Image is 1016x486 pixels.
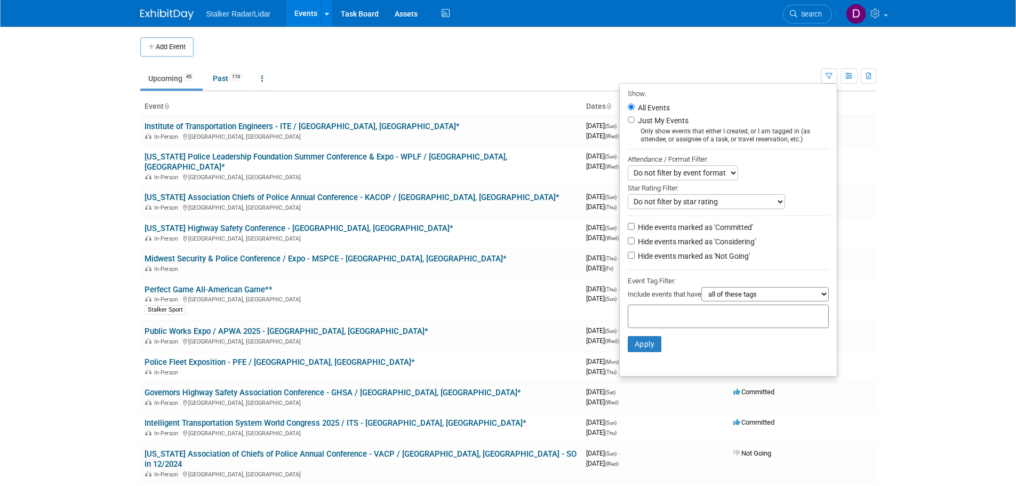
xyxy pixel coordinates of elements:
[145,337,578,345] div: [GEOGRAPHIC_DATA], [GEOGRAPHIC_DATA]
[628,180,829,194] div: Star Rating Filter:
[586,459,619,467] span: [DATE]
[605,266,613,272] span: (Fri)
[586,264,613,272] span: [DATE]
[154,430,181,437] span: In-Person
[145,338,151,344] img: In-Person Event
[154,400,181,407] span: In-Person
[605,338,619,344] span: (Wed)
[145,193,559,202] a: [US_STATE] Association Chiefs of Police Annual Conference - KACOP / [GEOGRAPHIC_DATA], [GEOGRAPHI...
[618,418,620,426] span: -
[154,338,181,345] span: In-Person
[154,133,181,140] span: In-Person
[145,204,151,210] img: In-Person Event
[145,428,578,437] div: [GEOGRAPHIC_DATA], [GEOGRAPHIC_DATA]
[586,193,620,201] span: [DATE]
[145,203,578,211] div: [GEOGRAPHIC_DATA], [GEOGRAPHIC_DATA]
[605,286,617,292] span: (Thu)
[586,224,620,232] span: [DATE]
[605,420,617,426] span: (Sun)
[145,398,578,407] div: [GEOGRAPHIC_DATA], [GEOGRAPHIC_DATA]
[606,102,611,110] a: Sort by Start Date
[636,222,753,233] label: Hide events marked as 'Committed'
[145,254,507,264] a: Midwest Security & Police Conference / Expo - MSPCE - [GEOGRAPHIC_DATA], [GEOGRAPHIC_DATA]*
[205,68,251,89] a: Past119
[618,449,620,457] span: -
[618,122,620,130] span: -
[618,193,620,201] span: -
[628,86,829,100] div: Show:
[605,328,617,334] span: (Sun)
[628,275,829,287] div: Event Tag Filter:
[145,305,186,315] div: Stalker Sport
[586,388,619,396] span: [DATE]
[586,428,617,436] span: [DATE]
[605,164,619,170] span: (Wed)
[605,256,617,261] span: (Thu)
[733,449,771,457] span: Not Going
[605,451,617,457] span: (Sun)
[582,98,729,116] th: Dates
[229,73,243,81] span: 119
[586,449,620,457] span: [DATE]
[145,235,151,241] img: In-Person Event
[605,123,617,129] span: (Sun)
[154,235,181,242] span: In-Person
[605,369,617,375] span: (Thu)
[636,115,689,126] label: Just My Events
[605,133,619,139] span: (Wed)
[145,449,577,469] a: [US_STATE] Association of Chiefs of Police Annual Conference - VACP / [GEOGRAPHIC_DATA], [GEOGRAP...
[636,104,670,111] label: All Events
[586,254,620,262] span: [DATE]
[145,418,526,428] a: Intelligent Transportation System World Congress 2025 / ITS - [GEOGRAPHIC_DATA], [GEOGRAPHIC_DATA]*
[145,369,151,375] img: In-Person Event
[628,128,829,144] div: Only show events that either I created, or I am tagged in (as attendee, or assignee of a task, or...
[154,266,181,273] span: In-Person
[154,204,181,211] span: In-Person
[145,152,507,172] a: [US_STATE] Police Leadership Foundation Summer Conference & Expo - WPLF / [GEOGRAPHIC_DATA], [GEO...
[586,398,619,406] span: [DATE]
[636,251,750,261] label: Hide events marked as 'Not Going'
[618,152,620,160] span: -
[586,122,620,130] span: [DATE]
[183,73,195,81] span: 45
[145,469,578,478] div: [GEOGRAPHIC_DATA], [GEOGRAPHIC_DATA]
[605,296,617,302] span: (Sun)
[586,368,617,376] span: [DATE]
[145,174,151,179] img: In-Person Event
[636,236,756,247] label: Hide events marked as 'Considering'
[154,174,181,181] span: In-Person
[164,102,169,110] a: Sort by Event Name
[628,153,829,165] div: Attendance / Format Filter:
[154,369,181,376] span: In-Person
[846,4,866,24] img: Don Horen
[154,296,181,303] span: In-Person
[145,234,578,242] div: [GEOGRAPHIC_DATA], [GEOGRAPHIC_DATA]
[145,266,151,271] img: In-Person Event
[618,285,620,293] span: -
[618,224,620,232] span: -
[605,225,617,231] span: (Sun)
[140,37,194,57] button: Add Event
[145,400,151,405] img: In-Person Event
[140,9,194,20] img: ExhibitDay
[140,68,203,89] a: Upcoming45
[628,287,829,305] div: Include events that have
[605,359,619,365] span: (Mon)
[605,235,619,241] span: (Wed)
[605,461,619,467] span: (Wed)
[145,357,415,367] a: Police Fleet Exposition - PFE / [GEOGRAPHIC_DATA], [GEOGRAPHIC_DATA]*
[145,388,521,397] a: Governors Highway Safety Association Conference - GHSA / [GEOGRAPHIC_DATA], [GEOGRAPHIC_DATA]*
[586,152,620,160] span: [DATE]
[145,326,428,336] a: Public Works Expo / APWA 2025 - [GEOGRAPHIC_DATA], [GEOGRAPHIC_DATA]*
[145,132,578,140] div: [GEOGRAPHIC_DATA], [GEOGRAPHIC_DATA]
[145,430,151,435] img: In-Person Event
[618,254,620,262] span: -
[586,337,619,345] span: [DATE]
[145,172,578,181] div: [GEOGRAPHIC_DATA], [GEOGRAPHIC_DATA]
[145,133,151,139] img: In-Person Event
[733,418,774,426] span: Committed
[586,162,619,170] span: [DATE]
[140,98,582,116] th: Event
[605,194,617,200] span: (Sun)
[628,336,662,352] button: Apply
